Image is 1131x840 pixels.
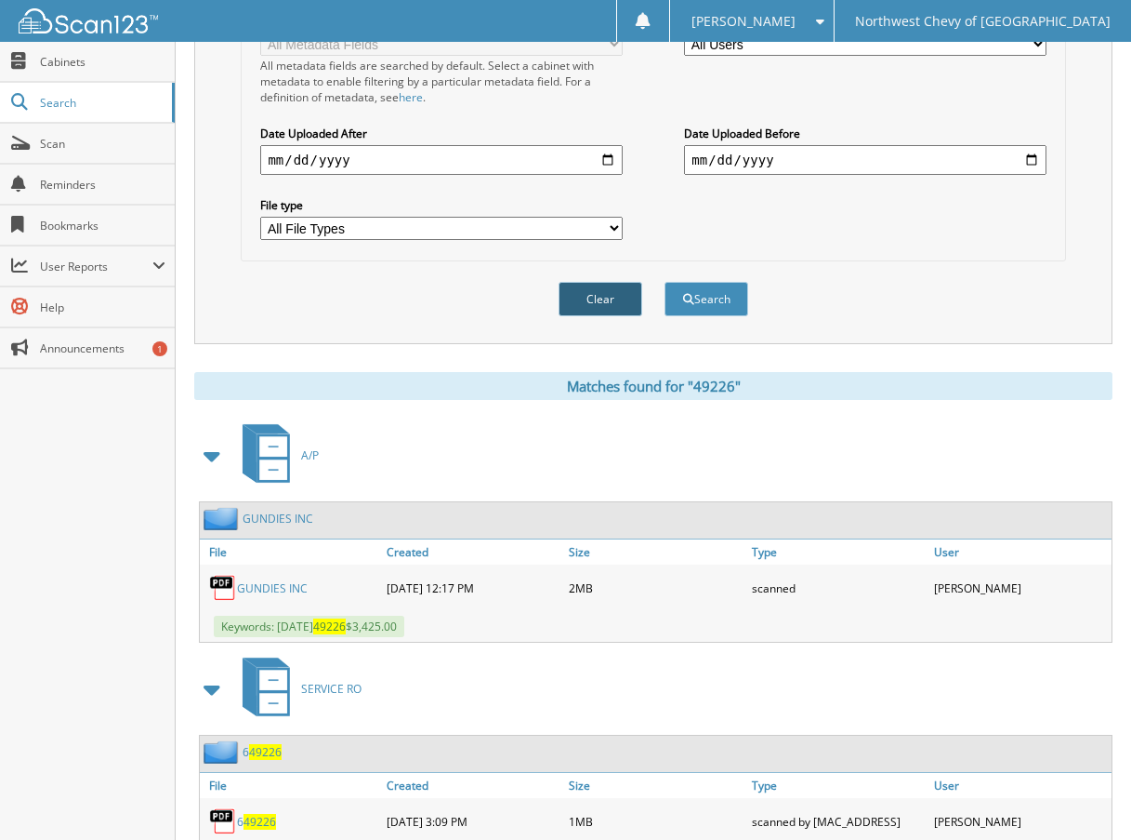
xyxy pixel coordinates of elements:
[929,803,1111,840] div: [PERSON_NAME]
[237,814,276,830] a: 649226
[382,540,564,565] a: Created
[40,340,165,356] span: Announcements
[152,341,167,356] div: 1
[243,814,276,830] span: 49226
[1038,751,1131,840] iframe: Chat Widget
[564,803,746,840] div: 1MB
[747,569,929,607] div: scanned
[382,773,564,798] a: Created
[684,145,1046,175] input: end
[747,773,929,798] a: Type
[40,136,165,152] span: Scan
[929,569,1111,607] div: [PERSON_NAME]
[382,569,564,607] div: [DATE] 12:17 PM
[260,145,622,175] input: start
[243,744,282,760] a: 649226
[313,619,346,634] span: 49226
[19,8,158,33] img: scan123-logo-white.svg
[40,259,152,274] span: User Reports
[200,540,382,565] a: File
[564,540,746,565] a: Size
[231,419,319,492] a: A/P
[260,197,622,213] label: File type
[194,372,1112,400] div: Matches found for "49226"
[209,807,237,835] img: PDF.png
[399,89,423,105] a: here
[301,447,319,463] span: A/P
[382,803,564,840] div: [DATE] 3:09 PM
[747,540,929,565] a: Type
[200,773,382,798] a: File
[214,616,404,637] span: Keywords: [DATE] $3,425.00
[929,773,1111,798] a: User
[237,580,308,596] a: GUNDIES INC
[243,511,313,527] a: GUNDIES INC
[301,681,362,697] span: SERVICE RO
[40,54,165,70] span: Cabinets
[664,282,748,316] button: Search
[40,300,165,315] span: Help
[929,540,1111,565] a: User
[231,652,362,726] a: SERVICE RO
[204,740,243,764] img: folder2.png
[747,803,929,840] div: scanned by [MAC_ADDRESS]
[564,773,746,798] a: Size
[691,16,796,27] span: [PERSON_NAME]
[209,574,237,602] img: PDF.png
[564,569,746,607] div: 2MB
[684,126,1046,141] label: Date Uploaded Before
[40,218,165,233] span: Bookmarks
[249,744,282,760] span: 49226
[260,58,622,105] div: All metadata fields are searched by default. Select a cabinet with metadata to enable filtering b...
[204,507,243,530] img: folder2.png
[40,177,165,193] span: Reminders
[40,95,163,111] span: Search
[260,126,622,141] label: Date Uploaded After
[855,16,1111,27] span: Northwest Chevy of [GEOGRAPHIC_DATA]
[559,282,642,316] button: Clear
